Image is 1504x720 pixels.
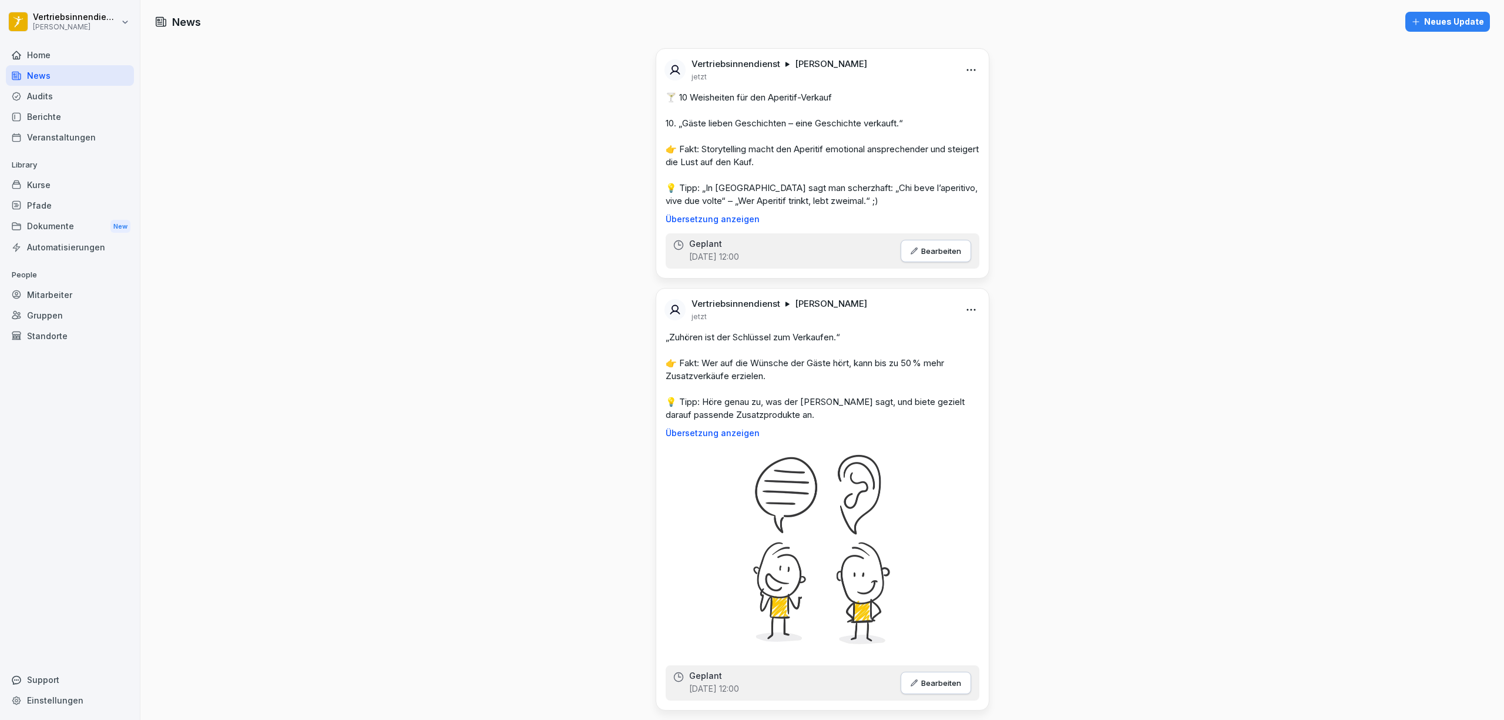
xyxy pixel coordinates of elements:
p: „Zuhören ist der Schlüssel zum Verkaufen.“ 👉 Fakt: Wer auf die Wünsche der Gäste hört, kann bis z... [666,331,979,421]
p: Vertriebsinnendienst [691,298,780,310]
a: Kurse [6,175,134,195]
a: DokumenteNew [6,216,134,237]
a: Einstellungen [6,690,134,711]
p: jetzt [691,72,707,82]
p: Übersetzung anzeigen [666,428,979,438]
a: Pfade [6,195,134,216]
div: Neues Update [1411,15,1484,28]
p: Vertriebsinnendienst [691,58,780,70]
div: Support [6,669,134,690]
p: Übersetzung anzeigen [666,215,979,224]
div: Dokumente [6,216,134,237]
a: Mitarbeiter [6,284,134,305]
p: [PERSON_NAME] [795,58,867,70]
button: Bearbeiten [901,240,971,262]
div: New [110,220,130,233]
p: Geplant [689,671,722,681]
p: [PERSON_NAME] [33,23,119,31]
p: 🍸 10 Weisheiten für den Aperitif-Verkauf 10. „Gäste lieben Geschichten – eine Geschichte verkauft... [666,91,979,207]
a: Gruppen [6,305,134,326]
button: Bearbeiten [901,672,971,694]
p: Vertriebsinnendienst [33,12,119,22]
a: News [6,65,134,86]
p: Bearbeiten [921,246,961,256]
p: Bearbeiten [921,678,961,688]
a: Home [6,45,134,65]
p: [DATE] 12:00 [689,251,739,263]
a: Standorte [6,326,134,346]
a: Berichte [6,106,134,127]
p: People [6,266,134,284]
p: Library [6,156,134,175]
h1: News [172,14,201,30]
a: Audits [6,86,134,106]
img: z2plianbbix2m69o09dyntis.png [666,447,979,656]
p: [DATE] 12:00 [689,683,739,695]
button: Neues Update [1405,12,1490,32]
a: Veranstaltungen [6,127,134,148]
p: [PERSON_NAME] [795,298,867,310]
a: Automatisierungen [6,237,134,257]
p: Geplant [689,239,722,249]
p: jetzt [691,312,707,322]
